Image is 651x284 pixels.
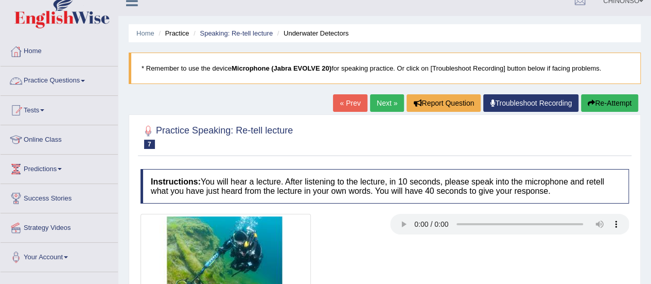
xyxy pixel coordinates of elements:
b: Instructions: [151,177,201,186]
a: Success Stories [1,184,118,210]
blockquote: * Remember to use the device for speaking practice. Or click on [Troubleshoot Recording] button b... [129,53,641,84]
a: « Prev [333,94,367,112]
a: Online Class [1,125,118,151]
button: Re-Attempt [581,94,638,112]
a: Your Account [1,243,118,269]
h2: Practice Speaking: Re-tell lecture [140,123,293,149]
h4: You will hear a lecture. After listening to the lecture, in 10 seconds, please speak into the mic... [140,169,629,204]
span: 7 [144,140,155,149]
a: Troubleshoot Recording [483,94,578,112]
b: Microphone (Jabra EVOLVE 20) [232,64,331,72]
a: Practice Questions [1,66,118,92]
li: Underwater Detectors [275,28,349,38]
a: Predictions [1,155,118,180]
a: Home [136,29,154,37]
a: Next » [370,94,404,112]
a: Strategy Videos [1,213,118,239]
button: Report Question [407,94,481,112]
a: Tests [1,96,118,122]
a: Home [1,37,118,63]
a: Speaking: Re-tell lecture [200,29,273,37]
li: Practice [156,28,189,38]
